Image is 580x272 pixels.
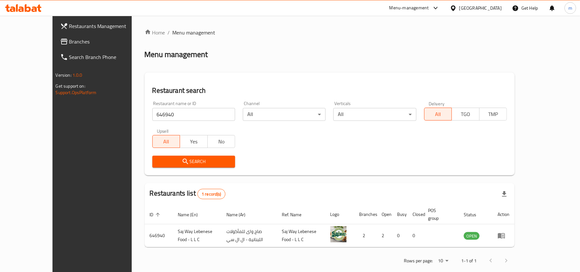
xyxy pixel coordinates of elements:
span: Get support on: [56,82,85,90]
span: No [210,137,233,146]
input: Search for restaurant name or ID.. [152,108,235,121]
span: Search Branch Phone [69,53,144,61]
span: Name (En) [178,211,206,219]
td: 2 [354,224,377,247]
th: Branches [354,205,377,224]
th: Action [492,205,515,224]
div: Export file [497,186,512,202]
td: 0 [408,224,423,247]
button: No [207,135,235,148]
div: Total records count [197,189,225,199]
span: 1.0.0 [72,71,82,79]
span: Version: [56,71,71,79]
span: All [427,110,450,119]
a: Support.OpsPlatform [56,88,97,97]
div: Menu-management [389,4,429,12]
div: All [333,108,416,121]
p: Rows per page: [404,257,433,265]
span: m [568,5,572,12]
table: enhanced table [145,205,515,247]
button: TGO [452,108,480,121]
th: Open [377,205,392,224]
a: Search Branch Phone [55,49,149,65]
h2: Menu management [145,49,208,60]
span: TGO [454,110,477,119]
a: Restaurants Management [55,18,149,34]
li: / [168,29,170,36]
td: 0 [392,224,408,247]
a: Home [145,29,165,36]
h2: Restaurants list [150,189,225,199]
span: POS group [428,207,451,222]
span: Yes [183,137,205,146]
th: Closed [408,205,423,224]
div: Rows per page: [435,256,451,266]
span: TMP [482,110,505,119]
a: Branches [55,34,149,49]
span: Ref. Name [282,211,310,219]
div: Menu [498,232,509,239]
span: OPEN [464,232,480,240]
label: Delivery [429,101,445,106]
button: All [424,108,452,121]
span: All [155,137,178,146]
label: Upsell [157,129,169,133]
td: Saj Way Lebenese Food - L L C [173,224,222,247]
img: Saj Way Lebenese Food - L L C [330,226,347,242]
td: صاج واى للمأكولات اللبنانية - ال ال سي [221,224,277,247]
span: Search [157,158,230,166]
td: Saj Way Lebenese Food - L L C [277,224,325,247]
td: 646940 [145,224,173,247]
span: ID [150,211,162,219]
button: Search [152,156,235,168]
nav: breadcrumb [145,29,515,36]
th: Busy [392,205,408,224]
div: [GEOGRAPHIC_DATA] [459,5,502,12]
h2: Restaurant search [152,86,507,95]
div: All [243,108,326,121]
span: Menu management [173,29,215,36]
button: All [152,135,180,148]
p: 1-1 of 1 [461,257,477,265]
span: Restaurants Management [69,22,144,30]
span: Branches [69,38,144,45]
button: Yes [180,135,208,148]
span: Status [464,211,485,219]
span: 1 record(s) [198,191,225,197]
th: Logo [325,205,354,224]
span: Name (Ar) [226,211,254,219]
button: TMP [479,108,507,121]
td: 2 [377,224,392,247]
